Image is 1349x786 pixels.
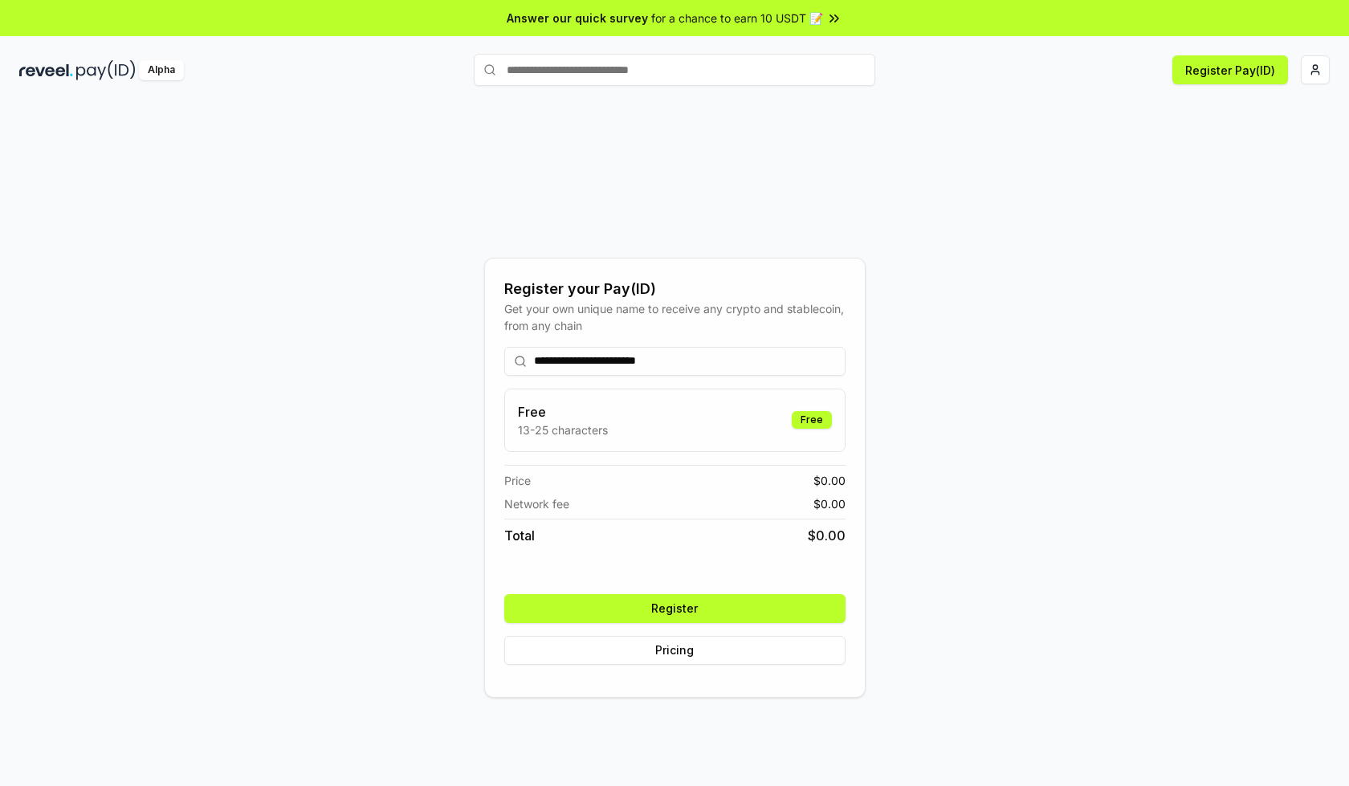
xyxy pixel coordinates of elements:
p: 13-25 characters [518,422,608,438]
span: $ 0.00 [808,526,846,545]
div: Alpha [139,60,184,80]
button: Register [504,594,846,623]
button: Pricing [504,636,846,665]
h3: Free [518,402,608,422]
span: Answer our quick survey [507,10,648,26]
div: Get your own unique name to receive any crypto and stablecoin, from any chain [504,300,846,334]
span: for a chance to earn 10 USDT 📝 [651,10,823,26]
span: $ 0.00 [813,472,846,489]
span: Price [504,472,531,489]
span: Network fee [504,495,569,512]
span: Total [504,526,535,545]
div: Free [792,411,832,429]
img: pay_id [76,60,136,80]
button: Register Pay(ID) [1172,55,1288,84]
div: Register your Pay(ID) [504,278,846,300]
img: reveel_dark [19,60,73,80]
span: $ 0.00 [813,495,846,512]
